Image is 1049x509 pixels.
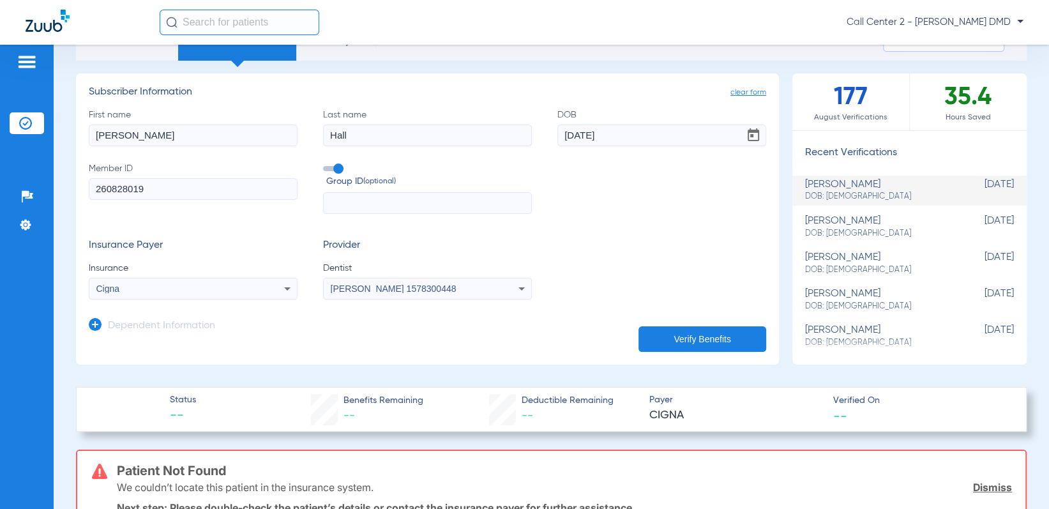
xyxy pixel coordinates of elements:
[323,109,532,146] label: Last name
[805,264,950,276] span: DOB: [DEMOGRAPHIC_DATA]
[833,409,847,422] span: --
[805,252,950,275] div: [PERSON_NAME]
[17,54,37,70] img: hamburger-icon
[89,86,766,99] h3: Subscriber Information
[649,393,822,407] span: Payer
[805,337,950,349] span: DOB: [DEMOGRAPHIC_DATA]
[170,407,196,425] span: --
[805,288,950,312] div: [PERSON_NAME]
[557,125,766,146] input: DOBOpen calendar
[950,179,1014,202] span: [DATE]
[910,111,1027,124] span: Hours Saved
[323,239,532,252] h3: Provider
[805,215,950,239] div: [PERSON_NAME]
[92,464,107,479] img: error-icon
[973,481,1012,494] a: Dismiss
[117,481,374,494] p: We couldn’t locate this patient in the insurance system.
[89,239,298,252] h3: Insurance Payer
[160,10,319,35] input: Search for patients
[805,301,950,312] span: DOB: [DEMOGRAPHIC_DATA]
[170,393,196,407] span: Status
[950,288,1014,312] span: [DATE]
[363,175,396,188] small: (optional)
[96,284,120,294] span: Cigna
[557,109,766,146] label: DOB
[89,109,298,146] label: First name
[950,252,1014,275] span: [DATE]
[89,125,298,146] input: First name
[649,407,822,423] span: CIGNA
[805,179,950,202] div: [PERSON_NAME]
[323,125,532,146] input: Last name
[326,175,532,188] span: Group ID
[331,284,457,294] span: [PERSON_NAME] 1578300448
[950,215,1014,239] span: [DATE]
[741,123,766,148] button: Open calendar
[833,394,1006,407] span: Verified On
[343,394,423,407] span: Benefits Remaining
[638,326,766,352] button: Verify Benefits
[847,16,1023,29] span: Call Center 2 - [PERSON_NAME] DMD
[985,448,1049,509] iframe: Chat Widget
[323,262,532,275] span: Dentist
[89,178,298,200] input: Member ID
[950,324,1014,348] span: [DATE]
[805,191,950,202] span: DOB: [DEMOGRAPHIC_DATA]
[89,162,298,215] label: Member ID
[910,73,1027,130] div: 35.4
[805,228,950,239] span: DOB: [DEMOGRAPHIC_DATA]
[522,410,533,422] span: --
[522,394,614,407] span: Deductible Remaining
[805,324,950,348] div: [PERSON_NAME]
[26,10,70,32] img: Zuub Logo
[792,111,909,124] span: August Verifications
[108,320,215,333] h3: Dependent Information
[117,464,1012,477] h3: Patient Not Found
[343,410,355,422] span: --
[730,86,766,99] span: clear form
[89,262,298,275] span: Insurance
[166,17,177,28] img: Search Icon
[792,147,1027,160] h3: Recent Verifications
[792,73,910,130] div: 177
